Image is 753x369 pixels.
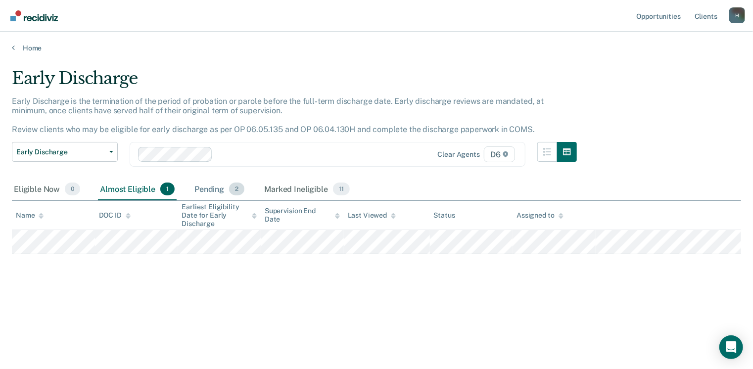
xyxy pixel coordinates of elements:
div: Earliest Eligibility Date for Early Discharge [182,203,257,228]
div: Last Viewed [348,211,396,220]
div: Almost Eligible1 [98,179,177,200]
span: Early Discharge [16,148,105,156]
div: Clear agents [438,150,480,159]
div: DOC ID [99,211,131,220]
span: 2 [229,183,244,195]
div: Eligible Now0 [12,179,82,200]
button: Profile dropdown button [729,7,745,23]
div: Marked Ineligible11 [262,179,351,200]
div: H [729,7,745,23]
img: Recidiviz [10,10,58,21]
div: Early Discharge [12,68,577,96]
button: Early Discharge [12,142,118,162]
div: Pending2 [192,179,246,200]
span: D6 [484,146,515,162]
div: Name [16,211,44,220]
p: Early Discharge is the termination of the period of probation or parole before the full-term disc... [12,96,544,135]
div: Assigned to [517,211,563,220]
a: Home [12,44,741,52]
div: Status [434,211,455,220]
div: Supervision End Date [265,207,340,224]
div: Open Intercom Messenger [719,335,743,359]
span: 11 [333,183,350,195]
span: 1 [160,183,175,195]
span: 0 [65,183,80,195]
